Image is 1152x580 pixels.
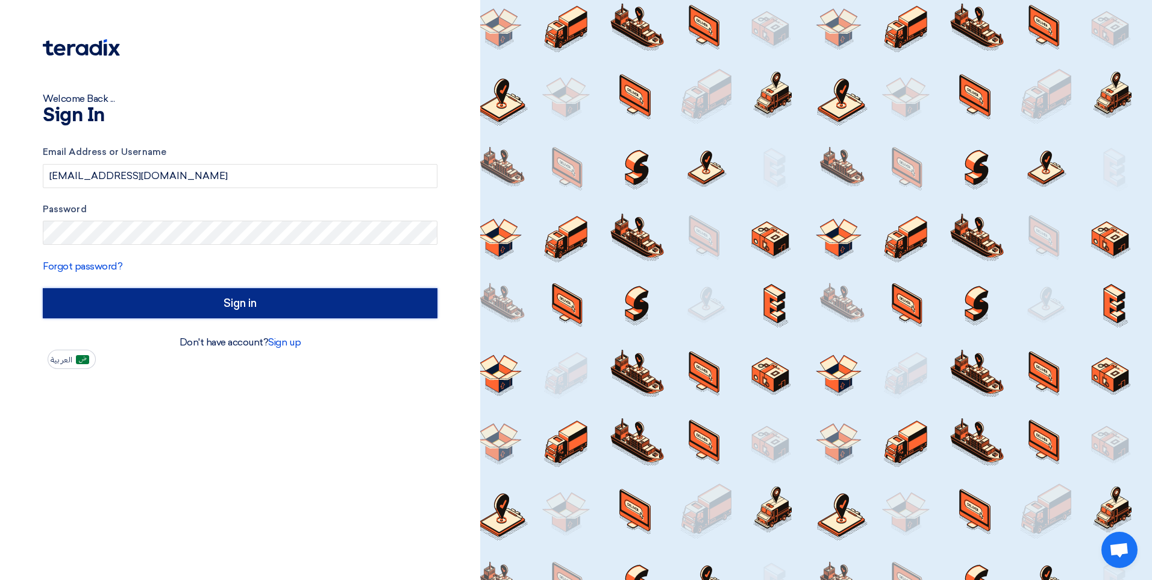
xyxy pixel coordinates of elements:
[43,145,437,159] label: Email Address or Username
[48,350,96,369] button: العربية
[1101,532,1138,568] div: Open chat
[43,260,122,272] a: Forgot password?
[43,288,437,318] input: Sign in
[43,203,437,216] label: Password
[51,356,72,364] span: العربية
[76,355,89,364] img: ar-AR.png
[43,335,437,350] div: Don't have account?
[43,39,120,56] img: Teradix logo
[43,164,437,188] input: Enter your business email or username
[43,106,437,125] h1: Sign In
[268,336,301,348] a: Sign up
[43,92,437,106] div: Welcome Back ...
